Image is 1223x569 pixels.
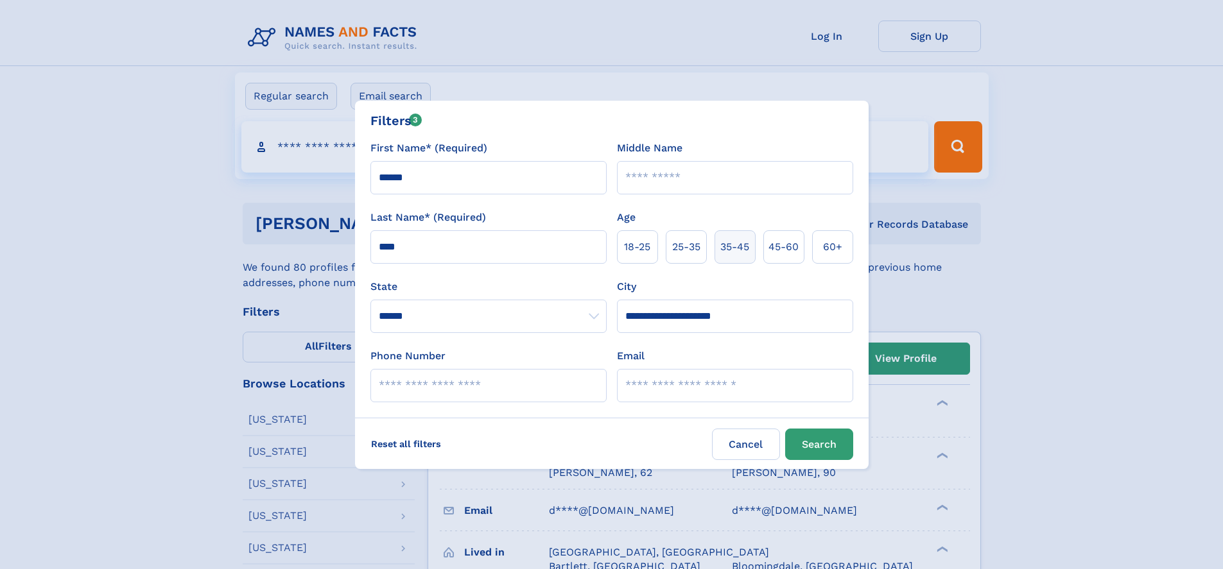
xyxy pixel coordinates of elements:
[370,111,422,130] div: Filters
[617,279,636,294] label: City
[823,239,842,255] span: 60+
[617,140,682,156] label: Middle Name
[370,210,486,225] label: Last Name* (Required)
[363,429,449,459] label: Reset all filters
[720,239,749,255] span: 35‑45
[768,239,799,255] span: 45‑60
[617,210,636,225] label: Age
[370,140,487,156] label: First Name* (Required)
[370,348,446,364] label: Phone Number
[712,429,780,460] label: Cancel
[785,429,853,460] button: Search
[624,239,650,255] span: 18‑25
[617,348,645,364] label: Email
[672,239,700,255] span: 25‑35
[370,279,607,294] label: State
